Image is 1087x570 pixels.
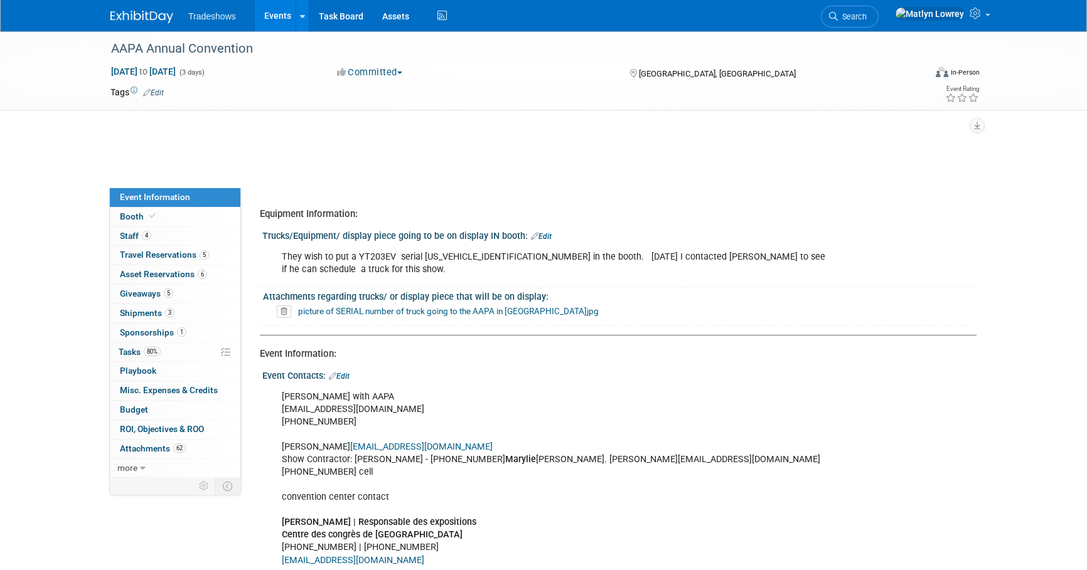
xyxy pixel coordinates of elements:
a: Event Information [110,188,240,207]
div: Event Rating [945,86,979,92]
span: Tradeshows [188,11,236,21]
a: [EMAIL_ADDRESS][DOMAIN_NAME] [282,555,424,566]
button: Committed [333,66,407,79]
a: Delete attachment? [277,307,296,316]
a: Search [821,6,879,28]
a: Travel Reservations5 [110,246,240,265]
span: 5 [164,288,173,298]
span: [DATE] [DATE] [110,66,176,77]
a: Asset Reservations6 [110,265,240,284]
img: Format-Inperson.png [936,67,948,77]
img: Matlyn Lowrey [895,7,965,21]
td: Tags [110,86,164,98]
span: Sponsorships [120,327,186,337]
span: Asset Reservations [120,269,207,279]
span: Search [838,12,867,21]
div: Event Format [850,65,980,84]
span: Attachments [120,443,186,453]
div: AAPA Annual Convention [107,38,906,60]
a: Edit [531,232,552,241]
b: [PERSON_NAME] | Responsable des expositions [282,517,476,527]
span: Shipments [120,308,174,318]
a: Giveaways5 [110,285,240,303]
span: Playbook [120,366,156,376]
a: more [110,459,240,478]
div: Event Information: [260,347,967,361]
span: Tasks [119,347,161,357]
a: Edit [143,88,164,97]
div: Event Contacts: [262,366,977,383]
a: Budget [110,401,240,420]
a: picture of SERIAL number of truck going to the AAPA in [GEOGRAPHIC_DATA]jpg [298,306,599,316]
span: 62 [173,443,186,453]
span: 6 [198,270,207,279]
span: Giveaways [120,288,173,298]
a: Shipments3 [110,304,240,323]
i: Booth reservation complete [149,213,156,219]
div: In-Person [950,68,980,77]
span: Travel Reservations [120,250,209,260]
a: Booth [110,208,240,226]
span: to [137,66,149,77]
a: Attachments62 [110,440,240,458]
span: 5 [200,250,209,260]
td: Personalize Event Tab Strip [193,478,215,494]
a: Playbook [110,362,240,381]
div: Attachments regarding trucks/ or display piece that will be on display: [263,287,971,303]
a: ROI, Objectives & ROO [110,420,240,439]
span: Booth [120,211,158,221]
b: Centre des congrès de [GEOGRAPHIC_DATA] [282,529,463,540]
a: Sponsorships1 [110,324,240,342]
span: Budget [120,404,148,414]
span: ROI, Objectives & ROO [120,424,204,434]
a: Edit [329,372,350,381]
td: Toggle Event Tabs [215,478,241,494]
span: Staff [120,231,151,241]
span: (3 days) [178,68,205,77]
div: Trucks/Equipment/ display piece going to be on display IN booth: [262,226,977,243]
img: ExhibitDay [110,11,173,23]
span: Misc. Expenses & Credits [120,385,218,395]
span: Event Information [120,192,190,202]
a: Staff4 [110,227,240,246]
span: 1 [177,327,186,337]
a: Misc. Expenses & Credits [110,381,240,400]
span: 4 [142,231,151,240]
div: They wish to put a YT203EV serial [US_VEHICLE_IDENTIFICATION_NUMBER] in the booth. [DATE] I conta... [273,245,838,282]
div: Equipment Information: [260,208,967,221]
a: [EMAIL_ADDRESS][DOMAIN_NAME] [350,441,493,452]
span: [GEOGRAPHIC_DATA], [GEOGRAPHIC_DATA] [639,69,796,78]
span: 80% [144,347,161,356]
span: more [117,463,137,473]
a: Tasks80% [110,343,240,362]
span: 3 [165,308,174,317]
b: Marylie [505,454,536,465]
